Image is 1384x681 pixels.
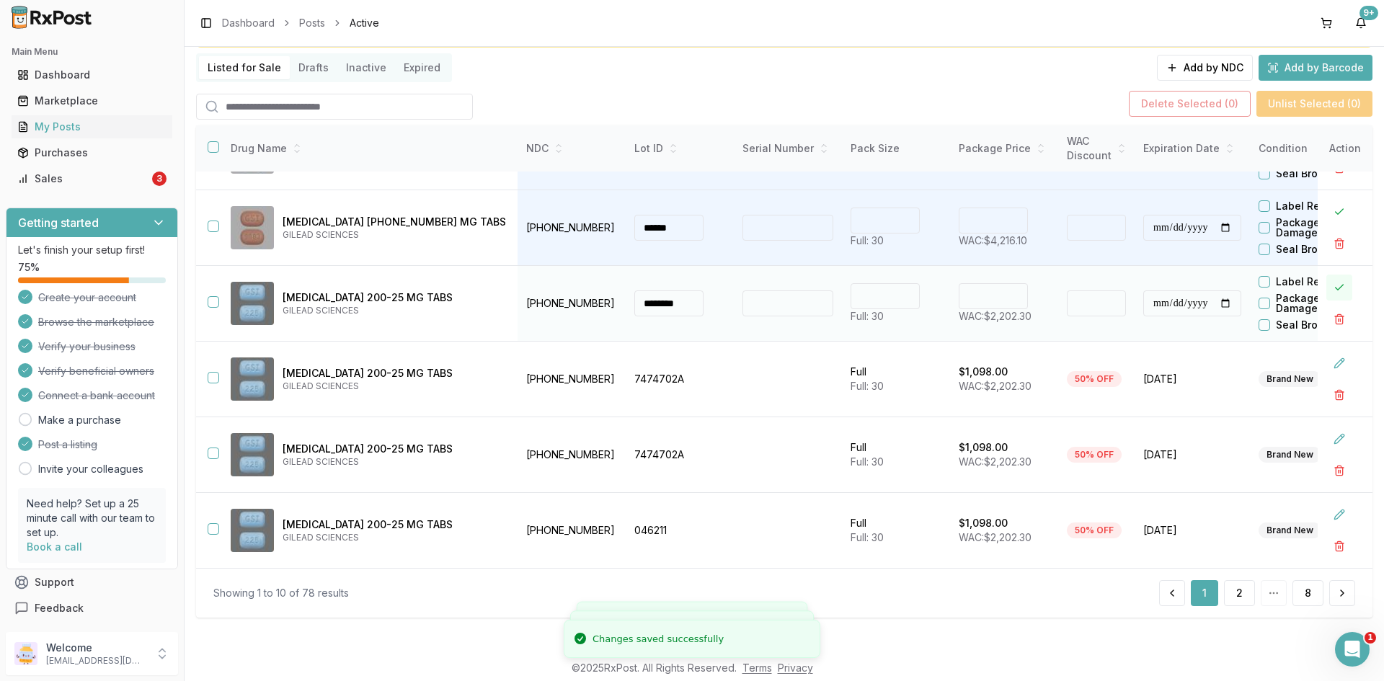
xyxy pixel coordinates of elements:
[12,139,63,171] div: On it!
[1276,218,1358,238] label: Package Damaged
[17,172,149,186] div: Sales
[842,125,950,172] th: Pack Size
[41,8,64,31] img: Profile image for Manuel
[6,595,178,621] button: Feedback
[1067,371,1122,387] div: 50% OFF
[283,442,506,456] p: [MEDICAL_DATA] 200-25 MG TABS
[1335,632,1370,667] iframe: Intercom live chat
[17,146,167,160] div: Purchases
[63,104,265,119] div: LOT: 10006833 EXP: 06/27
[1259,522,1321,538] div: Brand New
[959,234,1027,246] span: WAC: $4,216.10
[518,190,626,266] td: [PHONE_NUMBER]
[1326,199,1352,225] button: Close
[518,266,626,342] td: [PHONE_NUMBER]
[9,6,37,33] button: go back
[12,166,172,192] a: Sales3
[12,290,277,323] div: Aslan says…
[18,243,166,257] p: Let's finish your setup first!
[12,172,93,204] div: good to go!
[14,642,37,665] img: User avatar
[1292,580,1323,606] button: 8
[38,437,97,452] span: Post a listing
[23,213,225,270] div: Just wanted to let you know [DATE] i will be off but someone will still be available to help. Als...
[1326,275,1352,301] button: Close
[1276,244,1336,254] label: Seal Broken
[959,440,1008,455] p: $1,098.00
[1259,447,1321,463] div: Brand New
[22,472,34,484] button: Emoji picker
[231,282,274,325] img: Descovy 200-25 MG TABS
[231,141,506,156] div: Drug Name
[6,569,178,595] button: Support
[283,366,506,380] p: [MEDICAL_DATA] 200-25 MG TABS
[6,141,178,164] button: Purchases
[1250,125,1358,172] th: Condition
[226,6,253,33] button: Home
[231,509,274,552] img: Descovy 200-25 MG TABS
[23,148,51,162] div: On it!
[1326,426,1352,452] button: Edit
[1067,522,1122,538] div: 50% OFF
[1349,12,1372,35] button: 9+
[1224,580,1255,606] a: 2
[38,339,136,354] span: Verify your business
[851,455,884,468] span: Full: 30
[12,205,236,278] div: Just wanted to let you know [DATE] i will be off but someone will still be available to help. Als...
[18,214,99,231] h3: Getting started
[12,114,172,140] a: My Posts
[231,206,274,249] img: Biktarvy 50-200-25 MG TABS
[52,61,277,128] div: a55393770656 NEED TO CHANGE LOT AND EXPLOT: 10006833 EXP: 06/27
[283,517,506,532] p: [MEDICAL_DATA] 200-25 MG TABS
[1326,502,1352,528] button: Edit
[283,532,506,543] p: GILEAD SCIENCES
[1326,533,1352,559] button: Delete
[12,408,277,471] div: Manuel says…
[222,16,275,30] a: Dashboard
[35,601,84,615] span: Feedback
[152,172,167,186] div: 3
[337,56,395,79] button: Inactive
[1143,141,1241,156] div: Expiration Date
[1276,201,1348,211] label: Label Residue
[12,408,89,440] div: good to go[PERSON_NAME] • 2h ago
[130,331,265,388] div: a2eebd76689c LOT: 7474703A EXP: 08/27 LOT: 7447301A EXP: 07/27 LOT: 7474701A EXP: 08/27
[1326,350,1352,376] button: Edit
[6,6,98,29] img: RxPost Logo
[959,455,1032,468] span: WAC: $2,202.30
[851,234,884,246] span: Full: 30
[959,380,1032,392] span: WAC: $2,202.30
[6,167,178,190] button: Sales3
[189,298,265,313] div: OK THANK YOU
[742,662,772,674] a: Terms
[68,472,80,484] button: Upload attachment
[1326,231,1352,257] button: Delete
[6,89,178,112] button: Marketplace
[518,417,626,493] td: [PHONE_NUMBER]
[38,364,154,378] span: Verify beneficial owners
[742,141,833,156] div: Serial Number
[1143,372,1241,386] span: [DATE]
[17,68,167,82] div: Dashboard
[12,61,277,139] div: Aslan says…
[253,6,279,32] div: Close
[959,141,1050,156] div: Package Price
[851,531,884,543] span: Full: 30
[17,120,167,134] div: My Posts
[38,290,136,305] span: Create your account
[199,56,290,79] button: Listed for Sale
[38,388,155,403] span: Connect a bank account
[1326,382,1352,408] button: Delete
[12,323,277,408] div: Aslan says…
[1191,580,1218,606] button: 1
[626,493,734,569] td: 046211
[12,46,172,58] h2: Main Menu
[23,181,81,195] div: good to go!
[1326,306,1352,332] button: Delete
[1276,293,1358,313] label: Package Damaged
[46,655,146,667] p: [EMAIL_ADDRESS][DOMAIN_NAME]
[1365,632,1376,644] span: 1
[959,516,1008,530] p: $1,098.00
[1259,371,1321,387] div: Brand New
